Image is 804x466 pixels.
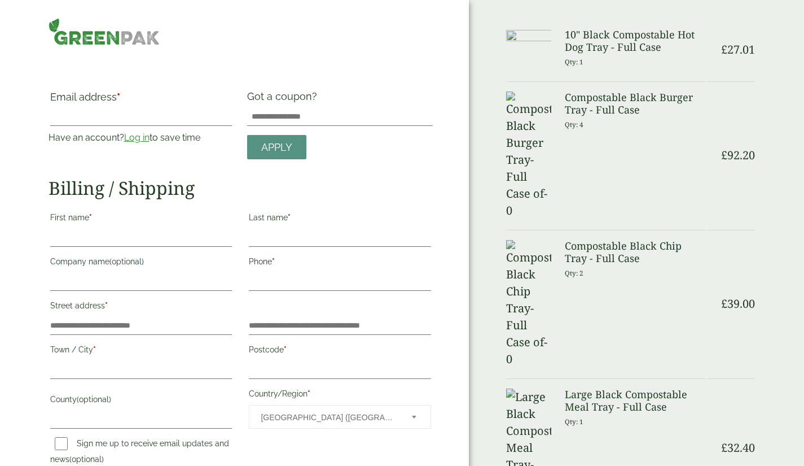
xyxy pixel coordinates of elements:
span: £ [721,440,727,455]
abbr: required [272,257,275,266]
small: Qty: 4 [565,120,583,129]
span: £ [721,147,727,163]
bdi: 32.40 [721,440,755,455]
abbr: required [93,345,96,354]
span: £ [721,42,727,57]
label: Country/Region [249,386,431,405]
a: Apply [247,135,306,159]
span: £ [721,296,727,311]
h3: Large Black Compostable Meal Tray - Full Case [565,389,706,413]
small: Qty: 1 [565,417,583,426]
label: Last name [249,210,431,229]
abbr: required [89,213,92,222]
label: County [50,391,232,411]
input: Sign me up to receive email updates and news(optional) [55,437,68,450]
abbr: required [284,345,287,354]
span: (optional) [69,455,104,464]
h3: Compostable Black Burger Tray - Full Case [565,92,706,116]
label: First name [50,210,232,229]
span: (optional) [109,257,144,266]
a: Log in [124,132,150,143]
label: Street address [50,298,232,317]
small: Qty: 1 [565,58,583,66]
span: United Kingdom (UK) [261,406,397,429]
span: Apply [261,141,292,154]
label: Got a coupon? [247,90,322,108]
label: Postcode [249,342,431,361]
span: (optional) [77,395,111,404]
img: GreenPak Supplies [49,18,160,45]
span: Country/Region [249,405,431,429]
p: Have an account? to save time [49,131,234,145]
h2: Billing / Shipping [49,177,433,199]
h3: Compostable Black Chip Tray - Full Case [565,240,706,264]
bdi: 92.20 [721,147,755,163]
abbr: required [117,91,120,103]
small: Qty: 2 [565,269,583,277]
label: Email address [50,92,232,108]
bdi: 27.01 [721,42,755,57]
abbr: required [288,213,291,222]
label: Town / City [50,342,232,361]
bdi: 39.00 [721,296,755,311]
abbr: required [105,301,108,310]
abbr: required [307,389,310,398]
img: Compostable Black Chip Tray-Full Case of-0 [506,240,551,368]
h3: 10" Black Compostable Hot Dog Tray - Full Case [565,29,706,53]
label: Phone [249,254,431,273]
label: Company name [50,254,232,273]
img: Compostable Black Burger Tray-Full Case of-0 [506,92,551,219]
